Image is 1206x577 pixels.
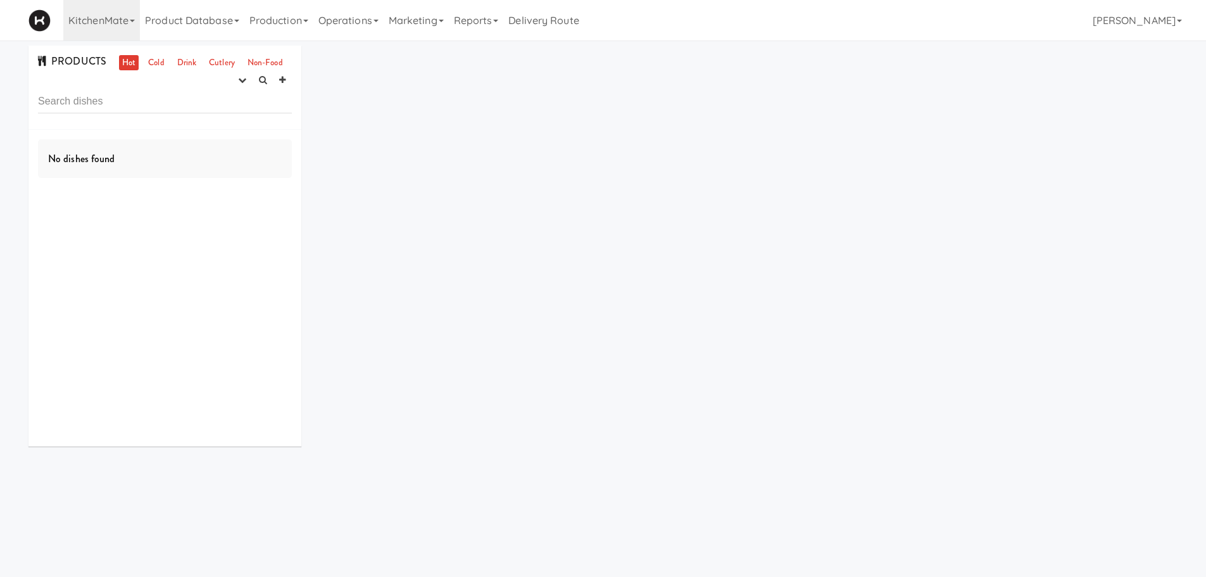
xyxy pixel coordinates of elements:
[28,10,51,32] img: Micromart
[119,55,139,71] a: Hot
[38,139,292,179] div: No dishes found
[206,55,238,71] a: Cutlery
[145,55,167,71] a: Cold
[174,55,200,71] a: Drink
[244,55,286,71] a: Non-Food
[38,90,292,113] input: Search dishes
[38,54,106,68] span: PRODUCTS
